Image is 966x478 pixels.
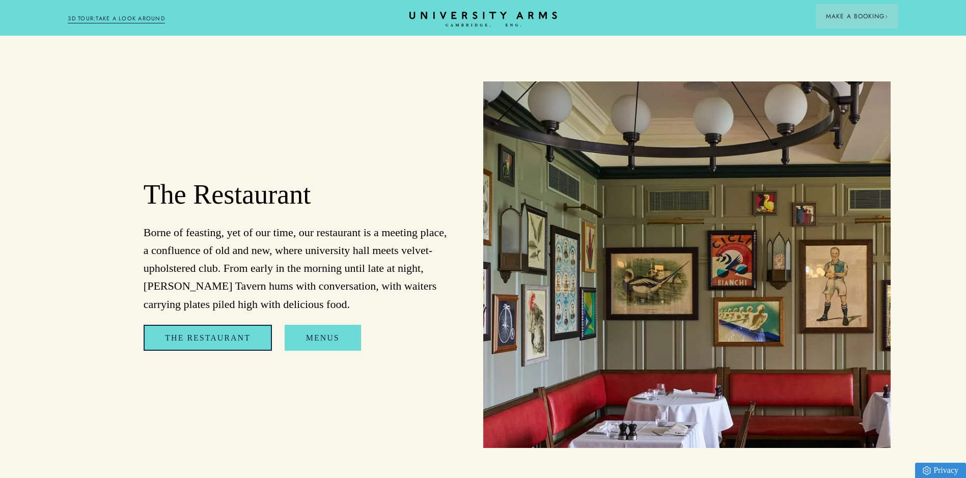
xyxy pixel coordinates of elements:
img: Privacy [923,466,931,475]
p: Borne of feasting, yet of our time, our restaurant is a meeting place, a confluence of old and ne... [144,223,448,313]
img: image-bebfa3899fb04038ade422a89983545adfd703f7-2500x1667-jpg [483,81,891,448]
img: Arrow icon [885,15,888,18]
a: 3D TOUR:TAKE A LOOK AROUND [68,14,165,23]
a: Menus [285,325,361,351]
a: Privacy [915,463,966,478]
h2: The Restaurant [144,178,448,212]
a: Home [409,12,557,27]
button: Make a BookingArrow icon [816,4,898,29]
a: The Restaurant [144,325,272,351]
span: Make a Booking [826,12,888,21]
